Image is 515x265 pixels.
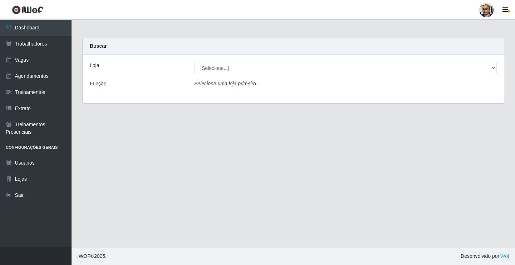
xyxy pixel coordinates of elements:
span: Desenvolvido por [461,252,509,260]
label: Função [90,80,107,87]
span: IWOF [77,253,90,259]
i: Selecione uma loja primeiro... [194,81,260,86]
a: iWof [499,253,509,259]
strong: Buscar [90,43,107,49]
img: CoreUI Logo [12,5,44,14]
label: Loja [90,62,99,69]
span: © 2025 . [77,252,107,260]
